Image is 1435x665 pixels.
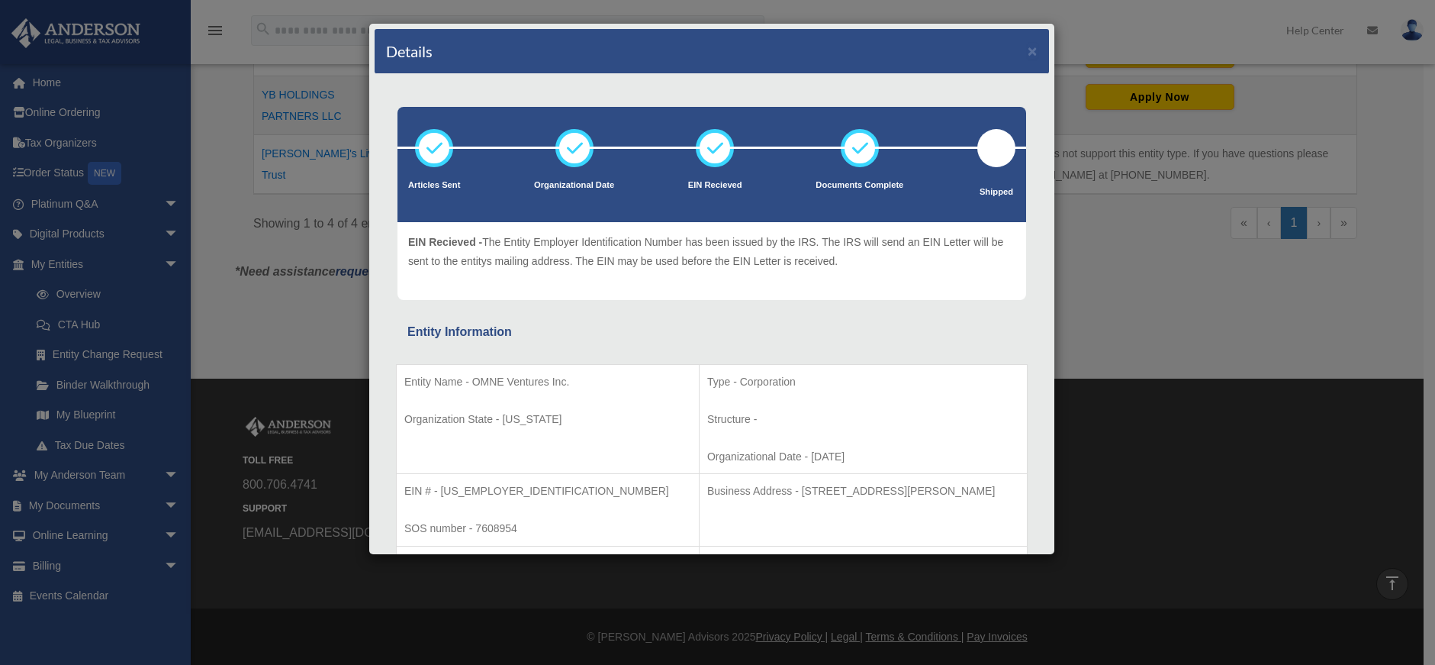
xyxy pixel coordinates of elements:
p: Organization State - [US_STATE] [404,410,691,429]
p: Organizational Date [534,178,614,193]
button: × [1028,43,1038,59]
p: Business Address - [STREET_ADDRESS][PERSON_NAME] [707,482,1019,501]
p: Articles Sent [408,178,460,193]
p: Documents Complete [816,178,903,193]
p: The Entity Employer Identification Number has been issued by the IRS. The IRS will send an EIN Le... [408,233,1015,270]
p: Structure - [707,410,1019,429]
p: Shipped [977,185,1015,200]
p: RA Name - [PERSON_NAME] Registered Agents [404,554,691,573]
p: EIN # - [US_EMPLOYER_IDENTIFICATION_NUMBER] [404,482,691,501]
p: Organizational Date - [DATE] [707,447,1019,466]
p: RA Address - [STREET_ADDRESS] [707,554,1019,573]
p: Entity Name - OMNE Ventures Inc. [404,373,691,392]
p: EIN Recieved [688,178,742,193]
p: SOS number - 7608954 [404,519,691,538]
span: EIN Recieved - [408,236,482,248]
div: Entity Information [407,321,1016,343]
p: Type - Corporation [707,373,1019,392]
h4: Details [386,40,433,62]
